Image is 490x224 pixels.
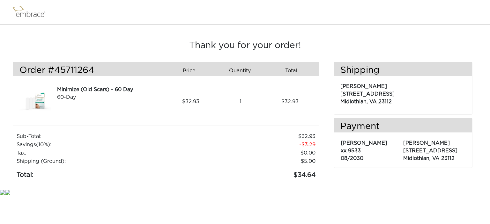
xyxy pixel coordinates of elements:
[403,136,465,162] p: [PERSON_NAME] [STREET_ADDRESS] Midlothian, VA 23112
[36,142,50,147] span: (10%)
[181,132,316,141] td: 32.93
[281,98,299,105] span: 32.93
[334,65,472,76] h3: Shipping
[5,190,10,195] img: star.gif
[240,98,241,105] span: 1
[181,149,316,157] td: 0.00
[182,98,199,105] span: 32.93
[16,132,181,141] td: Sub-Total:
[16,165,181,180] td: Total:
[268,65,319,76] div: Total
[11,4,53,20] img: logo.png
[19,65,161,76] h3: Order #45711264
[57,93,164,101] div: 60-Day
[13,40,477,51] h3: Thank you for your order!
[16,157,181,165] td: Shipping (Ground):
[166,65,217,76] div: Price
[181,165,316,180] td: 34.64
[341,148,361,153] span: xx 9533
[229,67,251,75] span: Quantity
[181,157,316,165] td: $5.00
[57,86,164,93] div: Minimize (Old Scars) - 60 Day
[340,79,466,105] p: [PERSON_NAME] [STREET_ADDRESS] Midlothian, VA 23112
[334,121,472,132] h3: Payment
[181,141,316,149] td: 3.29
[19,86,51,118] img: dfa70dfa-8e49-11e7-8b1f-02e45ca4b85b.jpeg
[341,156,363,161] span: 08/2030
[16,149,181,157] td: Tax:
[341,141,387,146] span: [PERSON_NAME]
[16,141,181,149] td: Savings :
